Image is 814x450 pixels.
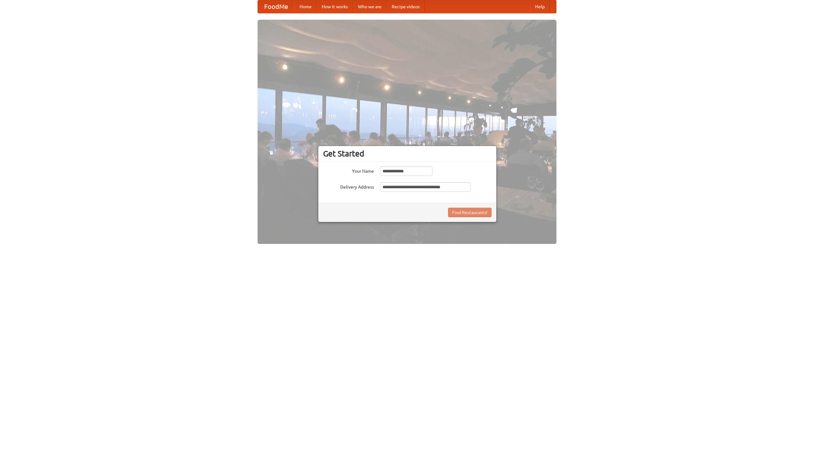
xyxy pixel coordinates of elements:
h3: Get Started [323,149,492,158]
a: Who we are [353,0,387,13]
label: Delivery Address [323,182,374,190]
a: FoodMe [258,0,294,13]
a: Recipe videos [387,0,425,13]
a: Home [294,0,317,13]
label: Your Name [323,166,374,174]
a: How it works [317,0,353,13]
a: Help [530,0,550,13]
button: Find Restaurants! [448,208,492,217]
